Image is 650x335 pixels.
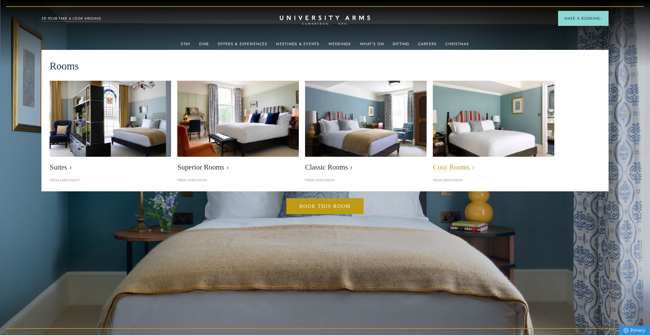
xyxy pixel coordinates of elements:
[424,75,564,162] img: image-0c4e569bfe2498b75de12d7d88bf10a1f5f839d4-400x250-jpg
[177,178,299,183] p: From £249/night
[50,178,171,183] p: From £459/night
[445,42,469,50] a: Christmas
[600,17,602,20] img: Arrow icon
[393,42,409,50] a: Gifting
[433,163,554,172] span: Cosy Rooms
[218,42,267,50] a: Offers & Experiences
[305,178,427,183] p: From £229/night
[199,42,209,50] a: Dine
[177,81,299,175] a: image-5bdf0f703dacc765be5ca7f9d527278f30b65e65-400x250-jpg Superior Rooms
[619,326,650,335] a: Privacy
[564,16,602,21] span: Make a Booking
[305,163,427,172] span: Classic Rooms
[50,163,171,172] span: Suites
[280,16,370,25] a: Home
[41,16,101,22] a: 3D TOUR:TAKE A LOOK AROUND
[558,11,609,26] button: Make a BookingArrow icon
[50,81,171,175] a: image-21e87f5add22128270780cf7737b92e839d7d65d-400x250-jpg Suites
[276,42,319,50] a: Meetings & Events
[50,58,79,74] span: Rooms
[286,198,364,214] a: Book This Room
[181,42,190,50] a: Stay
[305,81,427,175] a: image-7eccef6fe4fe90343db89eb79f703814c40db8b4-400x250-jpg Classic Rooms
[177,81,299,157] img: image-5bdf0f703dacc765be5ca7f9d527278f30b65e65-400x250-jpg
[433,81,554,175] a: image-0c4e569bfe2498b75de12d7d88bf10a1f5f839d4-400x250-jpg Cosy Rooms
[50,81,171,157] img: image-21e87f5add22128270780cf7737b92e839d7d65d-400x250-jpg
[305,81,427,157] img: image-7eccef6fe4fe90343db89eb79f703814c40db8b4-400x250-jpg
[418,42,437,50] a: Careers
[624,328,628,333] img: Privacy
[360,42,384,50] a: What's On
[328,42,351,50] a: Weddings
[177,163,299,172] span: Superior Rooms
[433,178,554,183] p: From £209/night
